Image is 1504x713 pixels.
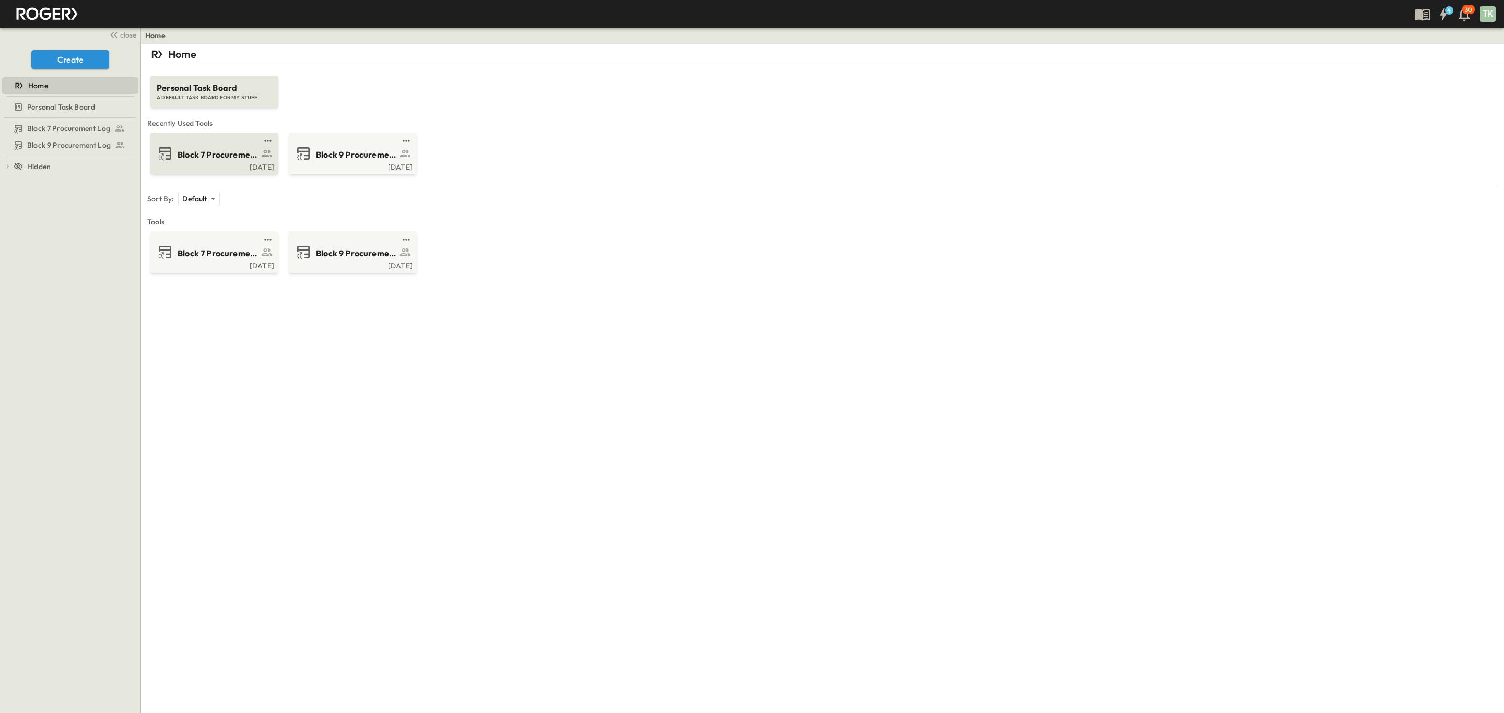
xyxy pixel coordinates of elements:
span: Block 9 Procurement Log [316,149,397,161]
p: Default [182,194,207,204]
a: Personal Task BoardA DEFAULT TASK BOARD FOR MY STUFF [149,65,279,108]
span: Recently Used Tools [147,118,1498,128]
span: close [120,30,136,40]
button: test [262,233,274,246]
span: Tools [147,217,1498,227]
span: Block 7 Procurement Log [27,123,110,134]
a: Home [145,30,166,41]
nav: breadcrumbs [145,30,172,41]
span: Home [28,80,48,91]
p: 30 [1465,6,1472,14]
button: 4 [1433,5,1454,23]
a: Block 9 Procurement Log [291,145,413,162]
div: Personal Task Boardtest [2,99,138,115]
a: [DATE] [291,162,413,170]
h6: 4 [1447,6,1451,15]
div: Default [178,192,219,206]
button: test [262,135,274,147]
button: Create [31,50,109,69]
a: Block 9 Procurement Log [2,138,136,152]
a: [DATE] [152,162,274,170]
button: TK [1479,5,1497,23]
a: Block 7 Procurement Log [152,244,274,260]
p: Home [168,47,196,62]
button: test [400,135,413,147]
a: Block 7 Procurement Log [152,145,274,162]
div: Block 9 Procurement Logtest [2,137,138,153]
a: Block 9 Procurement Log [291,244,413,260]
a: Personal Task Board [2,100,136,114]
a: [DATE] [291,260,413,269]
a: Block 7 Procurement Log [2,121,136,136]
a: [DATE] [152,260,274,269]
span: Hidden [27,161,51,172]
span: Personal Task Board [157,82,272,94]
button: close [105,27,138,42]
button: test [400,233,413,246]
span: Block 9 Procurement Log [27,140,111,150]
div: Block 7 Procurement Logtest [2,120,138,137]
p: Sort By: [147,194,174,204]
a: Home [2,78,136,93]
span: Block 7 Procurement Log [178,247,258,259]
span: Block 7 Procurement Log [178,149,258,161]
span: Block 9 Procurement Log [316,247,397,259]
span: Personal Task Board [27,102,95,112]
div: TK [1480,6,1496,22]
span: A DEFAULT TASK BOARD FOR MY STUFF [157,94,272,101]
